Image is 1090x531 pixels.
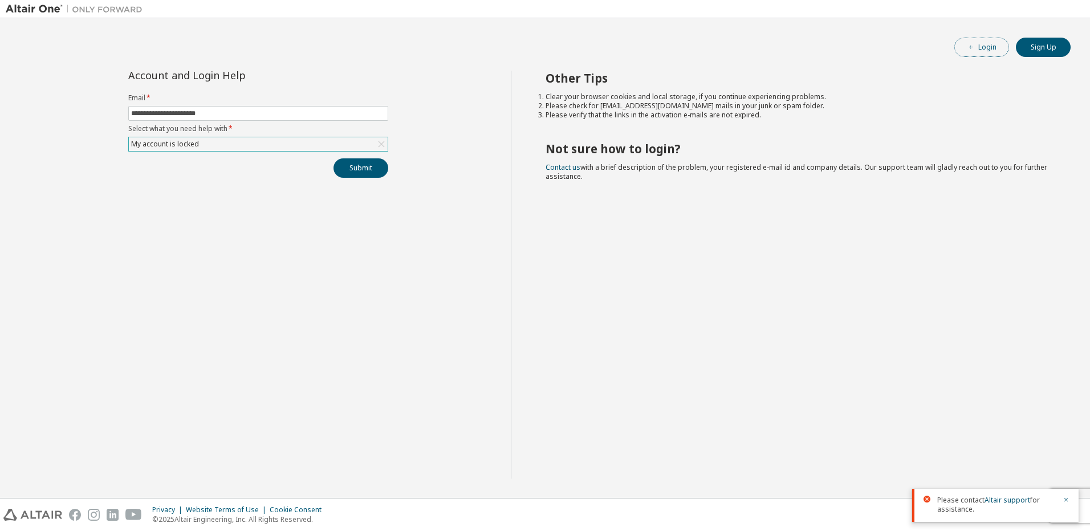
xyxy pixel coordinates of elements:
[985,495,1030,505] a: Altair support
[546,162,1047,181] span: with a brief description of the problem, your registered e-mail id and company details. Our suppo...
[128,93,388,103] label: Email
[546,111,1051,120] li: Please verify that the links in the activation e-mails are not expired.
[88,509,100,521] img: instagram.svg
[546,101,1051,111] li: Please check for [EMAIL_ADDRESS][DOMAIN_NAME] mails in your junk or spam folder.
[954,38,1009,57] button: Login
[107,509,119,521] img: linkedin.svg
[186,505,270,514] div: Website Terms of Use
[128,71,336,80] div: Account and Login Help
[546,71,1051,85] h2: Other Tips
[546,162,580,172] a: Contact us
[128,124,388,133] label: Select what you need help with
[270,505,328,514] div: Cookie Consent
[937,496,1056,514] span: Please contact for assistance.
[129,138,201,150] div: My account is locked
[3,509,62,521] img: altair_logo.svg
[6,3,148,15] img: Altair One
[546,141,1051,156] h2: Not sure how to login?
[546,92,1051,101] li: Clear your browser cookies and local storage, if you continue experiencing problems.
[129,137,388,151] div: My account is locked
[152,514,328,524] p: © 2025 Altair Engineering, Inc. All Rights Reserved.
[125,509,142,521] img: youtube.svg
[333,158,388,178] button: Submit
[69,509,81,521] img: facebook.svg
[152,505,186,514] div: Privacy
[1016,38,1071,57] button: Sign Up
